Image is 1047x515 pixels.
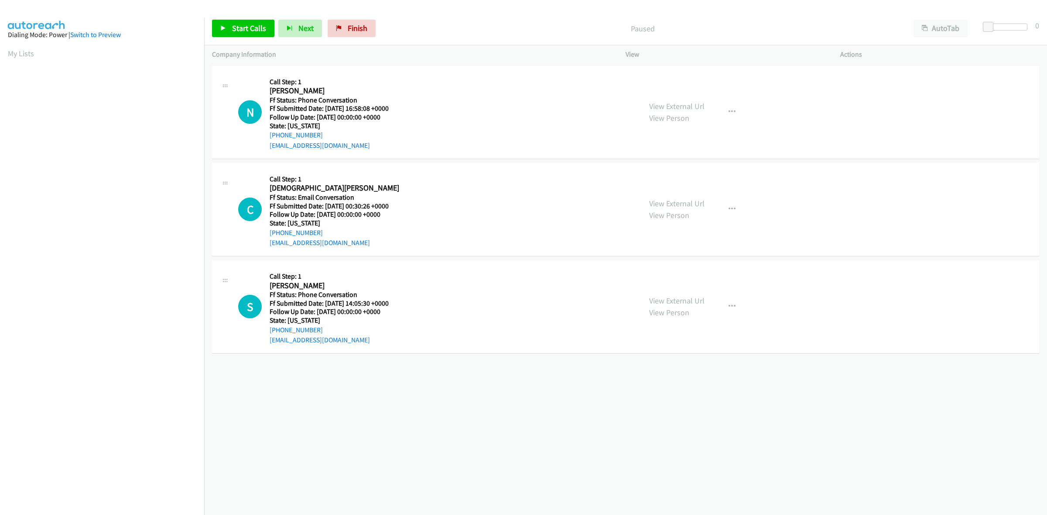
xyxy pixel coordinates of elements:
h5: Ff Status: Email Conversation [270,193,400,202]
h5: Ff Submitted Date: [DATE] 00:30:26 +0000 [270,202,400,211]
h5: Ff Submitted Date: [DATE] 16:58:08 +0000 [270,104,400,113]
a: [PHONE_NUMBER] [270,326,323,334]
h5: Ff Submitted Date: [DATE] 14:05:30 +0000 [270,299,400,308]
h2: [PERSON_NAME] [270,281,400,291]
div: Delay between calls (in seconds) [987,24,1027,31]
a: View External Url [649,101,705,111]
a: [PHONE_NUMBER] [270,229,323,237]
span: Finish [348,23,367,33]
h5: Call Step: 1 [270,272,400,281]
h5: Ff Status: Phone Conversation [270,290,400,299]
h5: State: [US_STATE] [270,122,400,130]
h5: State: [US_STATE] [270,316,400,325]
h1: C [238,198,262,221]
h5: Follow Up Date: [DATE] 00:00:00 +0000 [270,113,400,122]
h5: Follow Up Date: [DATE] 00:00:00 +0000 [270,210,400,219]
a: View Person [649,113,689,123]
a: View Person [649,307,689,317]
a: [EMAIL_ADDRESS][DOMAIN_NAME] [270,239,370,247]
h5: Call Step: 1 [270,78,400,86]
a: [EMAIL_ADDRESS][DOMAIN_NAME] [270,141,370,150]
a: Switch to Preview [70,31,121,39]
h1: N [238,100,262,124]
a: View External Url [649,296,705,306]
a: [PHONE_NUMBER] [270,131,323,139]
h2: [DEMOGRAPHIC_DATA][PERSON_NAME] [270,183,400,193]
div: The call is yet to be attempted [238,295,262,318]
a: View External Url [649,198,705,208]
iframe: Dialpad [8,67,204,481]
button: AutoTab [914,20,968,37]
a: View Person [649,210,689,220]
a: Start Calls [212,20,274,37]
div: Dialing Mode: Power | [8,30,196,40]
h5: Follow Up Date: [DATE] 00:00:00 +0000 [270,307,400,316]
a: Finish [328,20,376,37]
p: View [626,49,825,60]
p: Company Information [212,49,610,60]
button: Next [278,20,322,37]
h5: Call Step: 1 [270,175,400,184]
span: Start Calls [232,23,266,33]
a: [EMAIL_ADDRESS][DOMAIN_NAME] [270,336,370,344]
span: Next [298,23,314,33]
div: The call is yet to be attempted [238,100,262,124]
div: 0 [1035,20,1039,31]
p: Paused [387,23,898,34]
h2: [PERSON_NAME] [270,86,400,96]
h1: S [238,295,262,318]
h5: Ff Status: Phone Conversation [270,96,400,105]
a: My Lists [8,48,34,58]
h5: State: [US_STATE] [270,219,400,228]
div: The call is yet to be attempted [238,198,262,221]
p: Actions [840,49,1039,60]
